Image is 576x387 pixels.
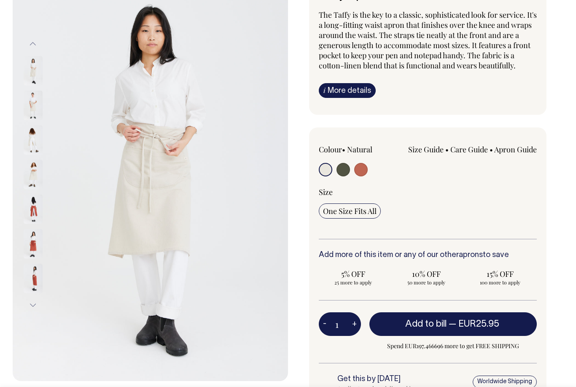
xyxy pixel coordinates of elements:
a: Care Guide [450,144,488,154]
input: 5% OFF 25 more to apply [319,266,387,288]
span: • [490,144,493,154]
img: natural [24,56,43,86]
a: aprons [459,252,483,259]
button: Add to bill —EUR25.95 [369,312,537,336]
h6: Add more of this item or any of our other to save [319,251,537,260]
span: • [445,144,449,154]
span: i [323,86,326,95]
div: Colour [319,144,406,154]
span: EUR25.95 [458,320,499,328]
a: iMore details [319,83,376,98]
span: 25 more to apply [323,279,383,286]
div: Size [319,187,537,197]
label: Natural [347,144,372,154]
input: 15% OFF 100 more to apply [466,266,534,288]
span: • [342,144,345,154]
span: One Size Fits All [323,206,377,216]
span: Spend EUR197.466696 more to get FREE SHIPPING [369,341,537,351]
img: rust [24,229,43,259]
input: One Size Fits All [319,203,381,219]
span: 10% OFF [396,269,456,279]
img: natural [24,160,43,189]
button: + [348,316,361,333]
button: Previous [27,35,39,54]
span: — [449,320,501,328]
span: The Taffy is the key to a classic, sophisticated look for service. It's a long-fitting waist apro... [319,10,537,70]
span: Add to bill [405,320,447,328]
button: - [319,316,331,333]
span: 100 more to apply [470,279,530,286]
button: Next [27,296,39,315]
img: rust [24,264,43,293]
span: 15% OFF [470,269,530,279]
input: 10% OFF 50 more to apply [392,266,460,288]
a: Size Guide [408,144,444,154]
img: natural [24,91,43,120]
h6: Get this by [DATE] [337,375,437,384]
a: Apron Guide [494,144,537,154]
span: 50 more to apply [396,279,456,286]
img: rust [24,195,43,224]
span: 5% OFF [323,269,383,279]
img: natural [24,125,43,155]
